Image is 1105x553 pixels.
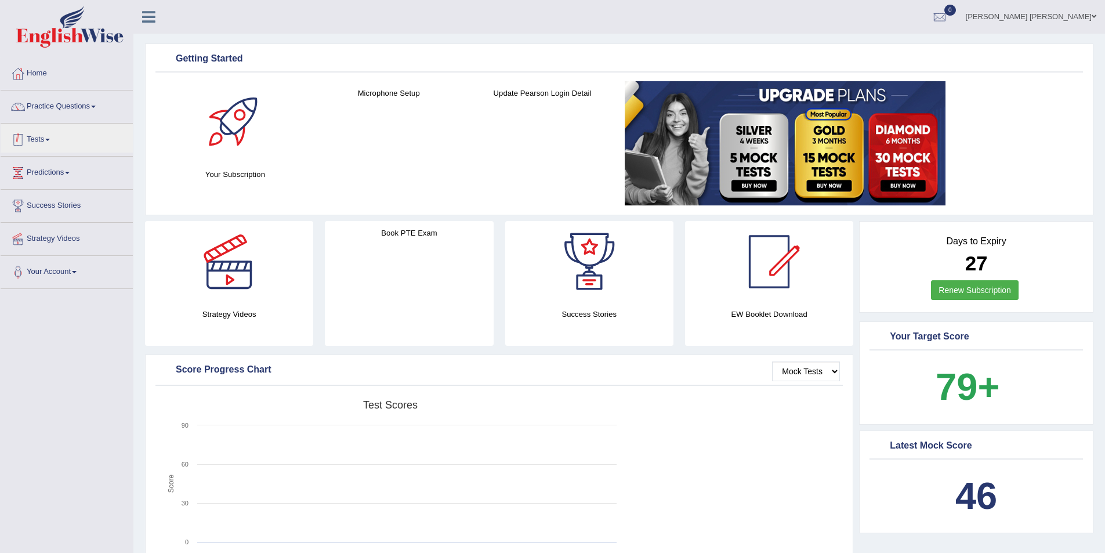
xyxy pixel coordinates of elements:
a: Renew Subscription [931,280,1019,300]
a: Home [1,57,133,86]
b: 79+ [936,366,999,408]
h4: EW Booklet Download [685,308,853,320]
div: Latest Mock Score [872,438,1080,455]
b: 27 [965,252,988,274]
h4: Strategy Videos [145,308,313,320]
b: 46 [955,475,997,517]
tspan: Score [167,475,175,493]
div: Getting Started [158,50,1080,68]
h4: Your Subscription [164,168,306,180]
h4: Microphone Setup [318,87,460,99]
a: Tests [1,124,133,153]
h4: Book PTE Exam [325,227,493,239]
text: 60 [182,461,189,468]
a: Success Stories [1,190,133,219]
a: Practice Questions [1,91,133,120]
text: 0 [185,538,189,545]
tspan: Test scores [363,399,418,411]
a: Strategy Videos [1,223,133,252]
a: Your Account [1,256,133,285]
h4: Success Stories [505,308,673,320]
text: 30 [182,500,189,507]
a: Predictions [1,157,133,186]
text: 90 [182,422,189,429]
img: small5.jpg [625,81,945,205]
h4: Update Pearson Login Detail [472,87,614,99]
h4: Days to Expiry [872,236,1080,247]
div: Your Target Score [872,328,1080,346]
div: Score Progress Chart [158,362,840,379]
span: 0 [944,5,956,16]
